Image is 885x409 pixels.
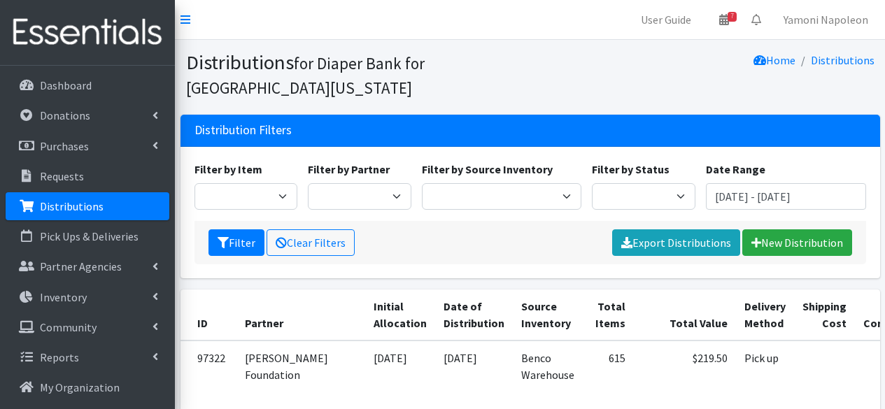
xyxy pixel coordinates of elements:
[40,169,84,183] p: Requests
[6,373,169,401] a: My Organization
[708,6,740,34] a: 7
[6,283,169,311] a: Inventory
[40,259,122,273] p: Partner Agencies
[40,290,87,304] p: Inventory
[194,161,262,178] label: Filter by Item
[634,289,736,340] th: Total Value
[267,229,355,256] a: Clear Filters
[6,222,169,250] a: Pick Ups & Deliveries
[742,229,852,256] a: New Distribution
[40,139,89,153] p: Purchases
[6,313,169,341] a: Community
[40,350,79,364] p: Reports
[208,229,264,256] button: Filter
[706,161,765,178] label: Date Range
[6,252,169,280] a: Partner Agencies
[6,132,169,160] a: Purchases
[308,161,390,178] label: Filter by Partner
[435,289,513,340] th: Date of Distribution
[583,289,634,340] th: Total Items
[186,53,425,98] small: for Diaper Bank for [GEOGRAPHIC_DATA][US_STATE]
[513,289,583,340] th: Source Inventory
[365,289,435,340] th: Initial Allocation
[40,199,104,213] p: Distributions
[6,9,169,56] img: HumanEssentials
[6,162,169,190] a: Requests
[6,71,169,99] a: Dashboard
[186,50,525,99] h1: Distributions
[6,343,169,371] a: Reports
[40,78,92,92] p: Dashboard
[736,289,794,340] th: Delivery Method
[40,229,139,243] p: Pick Ups & Deliveries
[592,161,670,178] label: Filter by Status
[706,183,866,210] input: January 1, 2011 - December 31, 2011
[811,53,875,67] a: Distributions
[40,380,120,394] p: My Organization
[794,289,855,340] th: Shipping Cost
[728,12,737,22] span: 7
[772,6,879,34] a: Yamoni Napoleon
[40,320,97,334] p: Community
[236,289,365,340] th: Partner
[40,108,90,122] p: Donations
[422,161,553,178] label: Filter by Source Inventory
[194,123,292,138] h3: Distribution Filters
[753,53,795,67] a: Home
[6,101,169,129] a: Donations
[6,192,169,220] a: Distributions
[630,6,702,34] a: User Guide
[180,289,236,340] th: ID
[612,229,740,256] a: Export Distributions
